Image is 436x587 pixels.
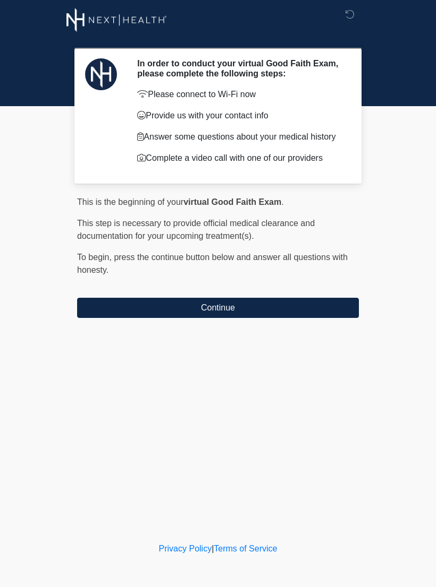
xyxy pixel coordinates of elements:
img: Next-Health Montecito Logo [66,8,167,32]
p: Provide us with your contact info [137,109,343,122]
span: This is the beginning of your [77,197,183,206]
a: | [212,544,214,553]
span: press the continue button below and answer all questions with honesty. [77,253,348,274]
img: Agent Avatar [85,58,117,90]
button: Continue [77,298,359,318]
p: Answer some questions about your medical history [137,131,343,143]
a: Privacy Policy [159,544,212,553]
strong: virtual Good Faith Exam [183,197,281,206]
span: . [281,197,283,206]
span: This step is necessary to provide official medical clearance and documentation for your upcoming ... [77,219,315,240]
span: To begin, [77,253,114,262]
a: Terms of Service [214,544,277,553]
p: Complete a video call with one of our providers [137,152,343,165]
h2: In order to conduct your virtual Good Faith Exam, please complete the following steps: [137,58,343,79]
p: Please connect to Wi-Fi now [137,88,343,101]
